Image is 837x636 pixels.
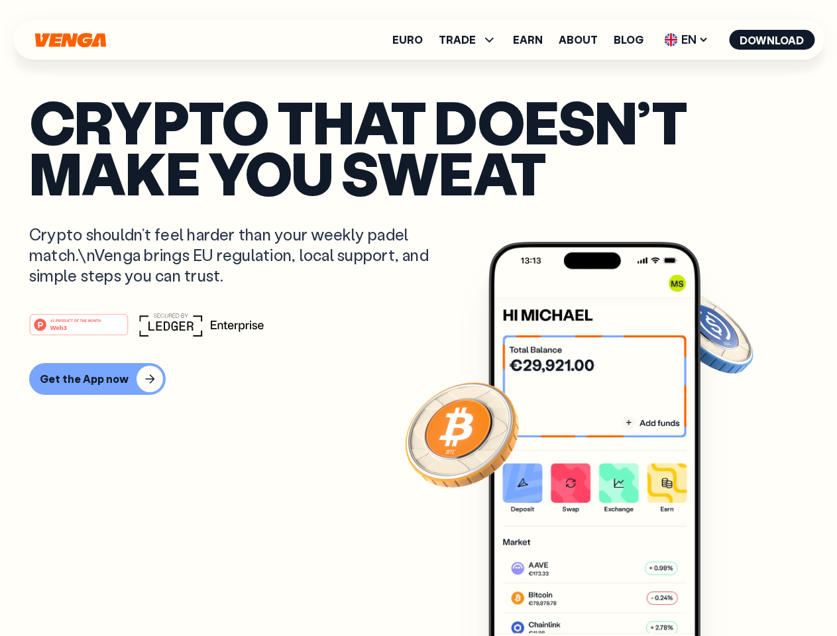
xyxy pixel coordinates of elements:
tspan: #1 PRODUCT OF THE MONTH [50,318,101,322]
a: Blog [614,34,643,45]
a: Earn [513,34,543,45]
span: TRADE [439,32,497,48]
a: About [559,34,598,45]
div: Get the App now [40,372,129,386]
a: Get the App now [29,363,808,395]
span: EN [659,29,713,50]
svg: Home [33,32,107,48]
p: Crypto that doesn’t make you sweat [29,96,808,197]
button: Get the App now [29,363,166,395]
button: Download [729,30,814,50]
span: TRADE [439,34,476,45]
a: #1 PRODUCT OF THE MONTHWeb3 [29,321,129,339]
a: Euro [392,34,423,45]
img: flag-uk [664,33,677,46]
p: Crypto shouldn’t feel harder than your weekly padel match.\nVenga brings EU regulation, local sup... [29,224,448,286]
img: USDC coin [661,285,756,380]
tspan: Web3 [50,323,67,331]
img: Bitcoin [402,374,522,494]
